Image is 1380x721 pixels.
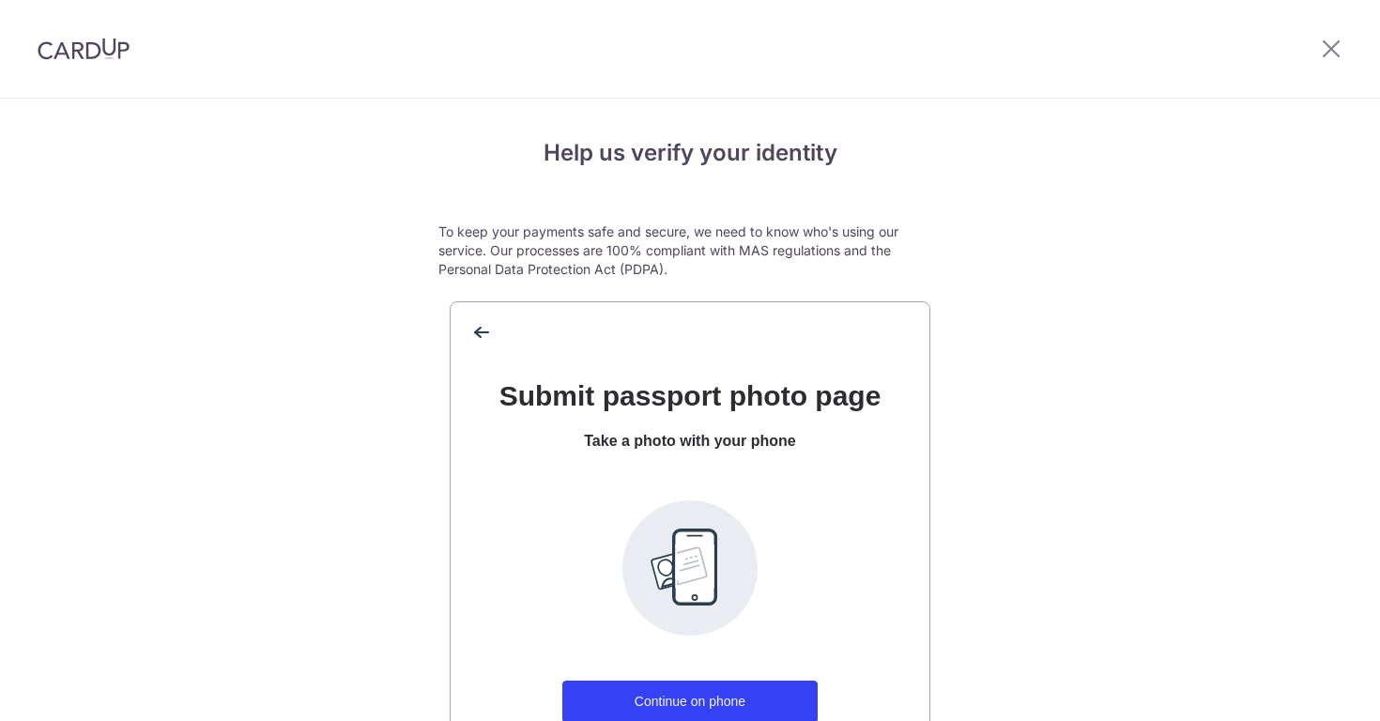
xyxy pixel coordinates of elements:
iframe: Opens a widget where you can find more information [1259,665,1361,712]
span: Submit passport photo page [499,380,882,411]
h4: Help us verify your identity [438,136,942,170]
button: back [466,317,535,347]
img: CardUp [38,38,130,60]
p: To keep your payments safe and secure, we need to know who's using our service. Our processes are... [438,222,942,279]
div: Take a photo with your phone [481,430,899,453]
